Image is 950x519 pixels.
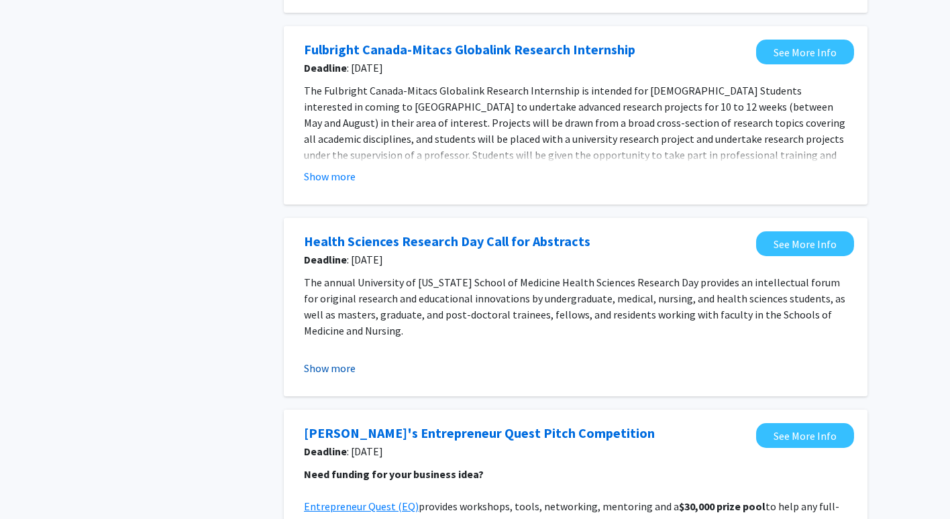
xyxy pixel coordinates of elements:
[304,500,419,513] a: Entrepreneur Quest (EQ)
[304,84,845,178] span: The Fulbright Canada-Mitacs Globalink Research Internship is intended for [DEMOGRAPHIC_DATA] Stud...
[304,445,347,458] b: Deadline
[304,467,484,481] strong: Need funding for your business idea?
[304,231,590,251] a: Opens in a new tab
[304,274,847,339] p: The annual University of [US_STATE] School of Medicine Health Sciences Research Day provides an i...
[304,168,356,184] button: Show more
[419,500,679,513] span: provides workshops, tools, networking, mentoring and a
[304,60,749,76] span: : [DATE]
[756,40,854,64] a: Opens in a new tab
[304,423,655,443] a: Opens in a new tab
[304,443,749,459] span: : [DATE]
[679,500,766,513] strong: $30,000 prize pool
[756,423,854,448] a: Opens in a new tab
[304,40,635,60] a: Opens in a new tab
[10,459,57,509] iframe: Chat
[304,360,356,376] button: Show more
[304,251,749,268] span: : [DATE]
[756,231,854,256] a: Opens in a new tab
[304,253,347,266] b: Deadline
[304,61,347,74] b: Deadline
